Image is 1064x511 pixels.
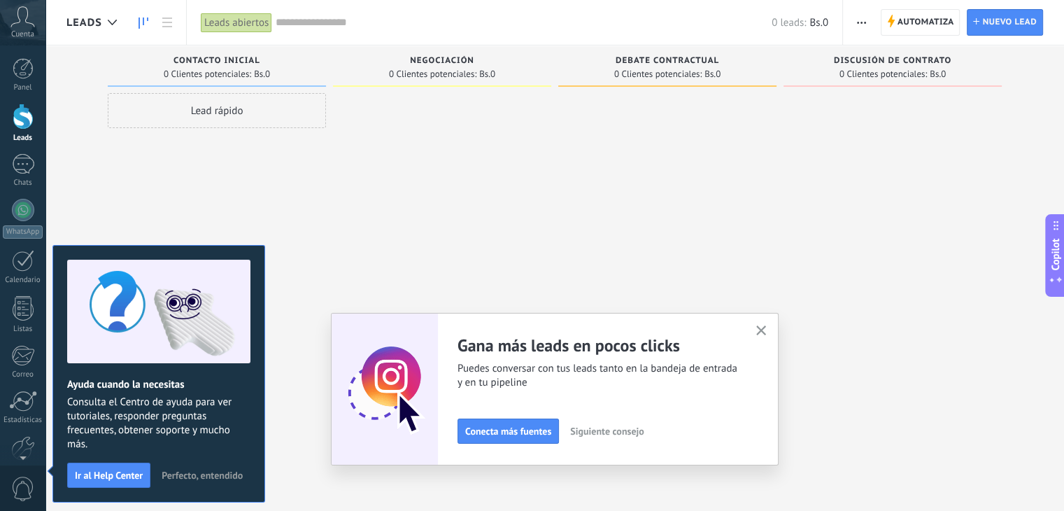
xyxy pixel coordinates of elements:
div: Listas [3,325,43,334]
span: 0 Clientes potenciales: [164,70,251,78]
span: Puedes conversar con tus leads tanto en la bandeja de entrada y en tu pipeline [457,362,739,390]
span: Consulta el Centro de ayuda para ver tutoriales, responder preguntas frecuentes, obtener soporte ... [67,395,250,451]
div: Lead rápido [108,93,326,128]
span: 0 Clientes potenciales: [389,70,476,78]
div: WhatsApp [3,225,43,239]
a: Leads [132,9,155,36]
span: Nuevo lead [982,10,1037,35]
span: Cuenta [11,30,34,39]
span: Bs.0 [930,70,946,78]
span: Bs.0 [704,70,721,78]
a: Automatiza [881,9,960,36]
span: Ir al Help Center [75,470,143,480]
span: Conecta más fuentes [465,426,551,436]
div: Negociación [340,56,544,68]
span: Copilot [1049,239,1063,271]
span: 0 leads: [772,16,806,29]
span: Bs.0 [479,70,495,78]
span: Bs.0 [809,16,828,29]
button: Conecta más fuentes [457,419,559,444]
div: Debate contractual [565,56,769,68]
div: Leads [3,134,43,143]
span: Siguiente consejo [570,426,644,436]
div: Discusión de contrato [790,56,995,68]
button: Siguiente consejo [564,421,650,442]
span: Debate contractual [616,56,719,66]
span: 0 Clientes potenciales: [839,70,927,78]
span: 0 Clientes potenciales: [614,70,702,78]
button: Perfecto, entendido [155,465,249,486]
div: Calendario [3,276,43,285]
span: Bs.0 [254,70,270,78]
span: Negociación [410,56,474,66]
div: Estadísticas [3,416,43,425]
span: Leads [66,16,102,29]
span: Perfecto, entendido [162,470,243,480]
div: Panel [3,83,43,92]
div: Leads abiertos [201,13,272,33]
button: Ir al Help Center [67,463,150,488]
span: Discusión de contrato [834,56,951,66]
button: Más [851,9,872,36]
div: Correo [3,370,43,379]
div: Contacto inicial [115,56,319,68]
h2: Gana más leads en pocos clicks [457,335,739,356]
h2: Ayuda cuando la necesitas [67,378,250,391]
span: Contacto inicial [173,56,260,66]
div: Chats [3,178,43,188]
span: Automatiza [898,10,954,35]
a: Lista [155,9,179,36]
a: Nuevo lead [967,9,1043,36]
